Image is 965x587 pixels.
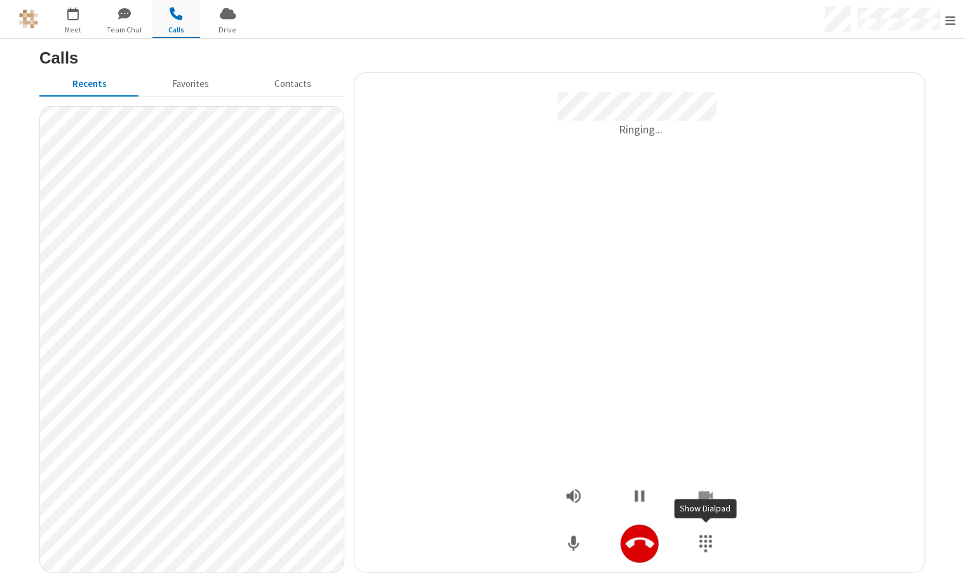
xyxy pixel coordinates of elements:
[50,24,97,36] span: Meet
[39,49,926,67] h3: Calls
[933,554,955,578] iframe: Chat
[242,72,344,97] button: Contacts
[555,477,593,515] button: Open menu
[687,525,725,563] button: Show Dialpad
[139,72,241,97] button: Favorites
[555,525,593,563] button: Mute
[621,477,659,515] button: Hold
[619,121,663,138] span: Ringing...
[19,10,38,29] img: iotum.​ucaas.​tech
[152,24,200,36] span: Calls
[621,525,659,563] button: Hangup
[101,24,149,36] span: Team Chat
[204,24,252,36] span: Drive
[39,72,139,97] button: Recents
[558,92,717,121] span: Caller ID Rex Chiu - Extension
